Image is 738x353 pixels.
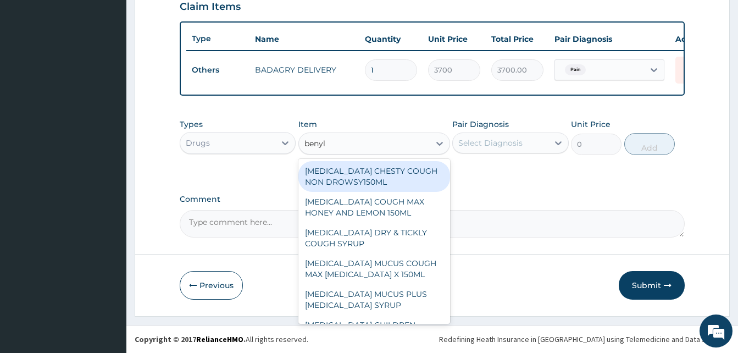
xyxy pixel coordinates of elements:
div: Select Diagnosis [458,137,523,148]
span: We're online! [64,106,152,217]
div: [MEDICAL_DATA] CHESTY COUGH NON DROWSY150ML [298,161,450,192]
button: Submit [619,271,685,300]
div: Chat with us now [57,62,185,76]
h3: Claim Items [180,1,241,13]
label: Unit Price [571,119,611,130]
th: Unit Price [423,28,486,50]
td: BADAGRY DELIVERY [249,59,359,81]
div: Redefining Heath Insurance in [GEOGRAPHIC_DATA] using Telemedicine and Data Science! [439,334,730,345]
button: Previous [180,271,243,300]
div: [MEDICAL_DATA] DRY & TICKLY COUGH SYRUP [298,223,450,253]
th: Actions [670,28,725,50]
a: RelianceHMO [196,334,243,344]
textarea: Type your message and hit 'Enter' [5,236,209,274]
footer: All rights reserved. [126,325,738,353]
div: [MEDICAL_DATA] COUGH MAX HONEY AND LEMON 150ML [298,192,450,223]
th: Name [249,28,359,50]
th: Quantity [359,28,423,50]
span: Pain [565,64,586,75]
label: Types [180,120,203,129]
button: Add [624,133,675,155]
label: Comment [180,195,685,204]
div: [MEDICAL_DATA] MUCUS COUGH MAX [MEDICAL_DATA] X 150ML [298,253,450,284]
th: Total Price [486,28,549,50]
td: Others [186,60,249,80]
th: Pair Diagnosis [549,28,670,50]
strong: Copyright © 2017 . [135,334,246,344]
th: Type [186,29,249,49]
div: Drugs [186,137,210,148]
img: d_794563401_company_1708531726252_794563401 [20,55,45,82]
label: Pair Diagnosis [452,119,509,130]
label: Item [298,119,317,130]
div: [MEDICAL_DATA] CHILDREN CHESTY COUGH 6+ 125ML [298,315,450,346]
div: Minimize live chat window [180,5,207,32]
div: [MEDICAL_DATA] MUCUS PLUS [MEDICAL_DATA] SYRUP [298,284,450,315]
